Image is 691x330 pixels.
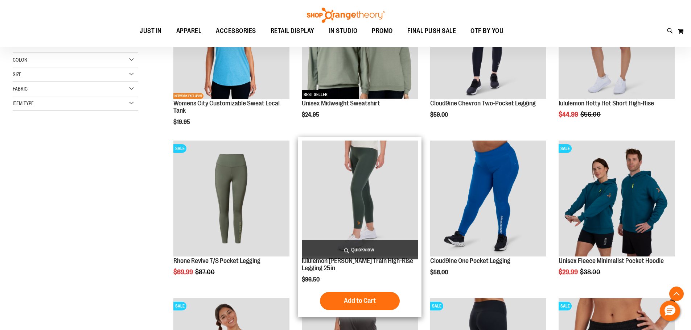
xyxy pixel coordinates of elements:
[463,23,511,39] a: OTF BY YOU
[302,100,380,107] a: Unisex Midweight Sweatshirt
[169,23,209,39] a: APPAREL
[320,292,400,310] button: Add to Cart
[173,100,280,114] a: Womens City Customizable Sweat Local Tank
[302,90,329,99] span: BEST SELLER
[559,141,675,258] a: Unisex Fleece Minimalist Pocket HoodieSALE
[302,276,321,283] span: $96.50
[173,93,203,99] span: NETWORK EXCLUSIVE
[173,119,191,125] span: $19.95
[430,257,510,264] a: Cloud9ine One Pocket Legging
[170,137,293,294] div: product
[13,100,34,106] span: Item Type
[430,269,449,276] span: $58.00
[470,23,503,39] span: OTF BY YOU
[559,100,654,107] a: lululemon Hotty Hot Short High-Rise
[344,297,376,305] span: Add to Cart
[400,23,464,39] a: FINAL PUSH SALE
[302,112,320,118] span: $24.95
[13,71,21,77] span: Size
[173,302,186,310] span: SALE
[430,141,546,256] img: Cloud9ine One Pocket Legging
[430,112,449,118] span: $59.00
[430,100,536,107] a: Cloud9ine Chevron Two-Pocket Legging
[430,141,546,258] a: Cloud9ine One Pocket Legging
[427,137,550,294] div: product
[555,137,678,294] div: product
[173,141,289,258] a: Rhone Revive 7/8 Pocket LeggingSALE
[302,141,418,256] img: Main view of 2024 October lululemon Wunder Train High-Rise
[329,23,358,39] span: IN STUDIO
[173,268,194,276] span: $69.99
[306,8,386,23] img: Shop Orangetheory
[430,302,443,310] span: SALE
[559,144,572,153] span: SALE
[559,268,579,276] span: $29.99
[132,23,169,39] a: JUST IN
[173,141,289,256] img: Rhone Revive 7/8 Pocket Legging
[559,257,664,264] a: Unisex Fleece Minimalist Pocket Hoodie
[271,23,314,39] span: RETAIL DISPLAY
[302,141,418,258] a: Main view of 2024 October lululemon Wunder Train High-Rise
[302,257,413,272] a: lululemon [PERSON_NAME] Train High-Rise Legging 25in
[580,111,602,118] span: $56.00
[209,23,263,39] a: ACCESSORIES
[263,23,322,39] a: RETAIL DISPLAY
[13,57,27,63] span: Color
[173,257,260,264] a: Rhone Revive 7/8 Pocket Legging
[13,86,28,92] span: Fabric
[298,137,421,317] div: product
[302,240,418,259] a: Quickview
[140,23,162,39] span: JUST IN
[216,23,256,39] span: ACCESSORIES
[559,111,579,118] span: $44.99
[176,23,202,39] span: APPAREL
[195,268,216,276] span: $87.00
[322,23,365,39] a: IN STUDIO
[660,301,680,321] button: Hello, have a question? Let’s chat.
[407,23,456,39] span: FINAL PUSH SALE
[559,141,675,256] img: Unisex Fleece Minimalist Pocket Hoodie
[372,23,393,39] span: PROMO
[580,268,601,276] span: $38.00
[365,23,400,39] a: PROMO
[559,302,572,310] span: SALE
[173,144,186,153] span: SALE
[669,287,684,301] button: Back To Top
